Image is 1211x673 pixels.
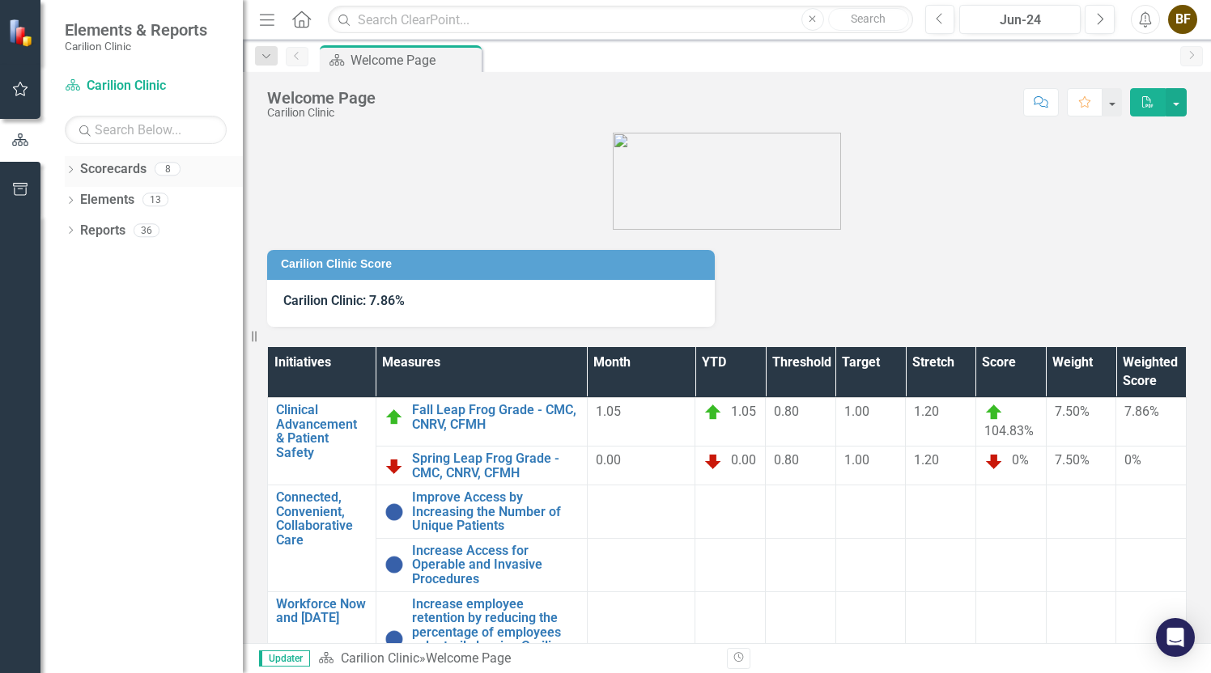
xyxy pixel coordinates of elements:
[1055,404,1090,419] span: 7.50%
[65,40,207,53] small: Carilion Clinic
[318,650,715,668] div: »
[412,451,579,480] a: Spring Leap Frog Grade - CMC, CNRV, CFMH
[1124,404,1159,419] span: 7.86%
[914,404,939,419] span: 1.20
[155,163,181,176] div: 8
[596,452,621,468] span: 0.00
[774,404,799,419] span: 0.80
[731,452,756,468] span: 0.00
[703,451,723,471] img: Below Plan
[385,456,404,476] img: Below Plan
[8,19,36,47] img: ClearPoint Strategy
[828,8,909,31] button: Search
[426,650,511,666] div: Welcome Page
[1156,618,1195,657] div: Open Intercom Messenger
[268,485,376,592] td: Double-Click to Edit Right Click for Context Menu
[267,107,376,119] div: Carilion Clinic
[341,650,419,666] a: Carilion Clinic
[80,160,147,179] a: Scorecards
[1168,5,1197,34] button: BF
[267,89,376,107] div: Welcome Page
[984,403,1004,422] img: On Target
[259,650,310,667] span: Updater
[959,5,1081,34] button: Jun-24
[613,133,841,230] img: carilion%20clinic%20logo%202.0.png
[276,403,368,459] a: Clinical Advancement & Patient Safety
[1012,452,1029,468] span: 0%
[376,446,587,485] td: Double-Click to Edit Right Click for Context Menu
[1055,452,1090,468] span: 7.50%
[844,404,869,419] span: 1.00
[80,222,125,240] a: Reports
[914,452,939,468] span: 1.20
[281,258,707,270] h3: Carilion Clinic Score
[774,452,799,468] span: 0.80
[65,20,207,40] span: Elements & Reports
[385,502,404,522] img: No Information
[376,485,587,539] td: Double-Click to Edit Right Click for Context Menu
[984,423,1034,438] span: 104.83%
[385,555,404,574] img: No Information
[65,116,227,144] input: Search Below...
[984,451,1004,471] img: Below Plan
[276,597,368,625] a: Workforce Now and [DATE]
[385,629,404,649] img: No Information
[412,544,579,586] a: Increase Access for Operable and Invasive Procedures
[412,403,579,431] a: Fall Leap Frog Grade - CMC, CNRV, CFMH
[385,408,404,427] img: On Target
[412,490,579,533] a: Improve Access by Increasing the Number of Unique Patients
[328,6,912,34] input: Search ClearPoint...
[596,404,621,419] span: 1.05
[731,404,756,419] span: 1.05
[1124,452,1141,468] span: 0%
[376,538,587,591] td: Double-Click to Edit Right Click for Context Menu
[376,398,587,447] td: Double-Click to Edit Right Click for Context Menu
[134,223,159,237] div: 36
[65,77,227,95] a: Carilion Clinic
[268,398,376,485] td: Double-Click to Edit Right Click for Context Menu
[851,12,886,25] span: Search
[703,403,723,422] img: On Target
[965,11,1075,30] div: Jun-24
[142,193,168,207] div: 13
[844,452,869,468] span: 1.00
[283,293,405,308] span: Carilion Clinic: 7.86%
[80,191,134,210] a: Elements
[276,490,368,547] a: Connected, Convenient, Collaborative Care
[351,50,478,70] div: Welcome Page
